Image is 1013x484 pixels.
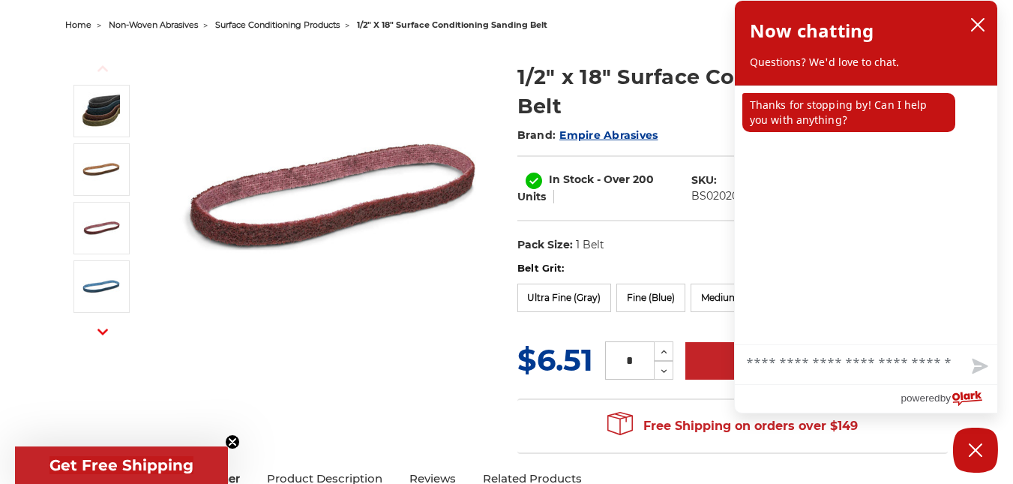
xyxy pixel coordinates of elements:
h1: 1/2" x 18" Surface Conditioning Sanding Belt [517,62,948,121]
div: Get Free ShippingClose teaser [15,446,228,484]
a: home [65,20,91,30]
a: surface conditioning products [215,20,340,30]
a: Empire Abrasives [559,128,658,142]
span: Units [517,190,546,203]
span: In Stock [549,173,594,186]
button: close chatbox [966,14,990,36]
span: by [940,389,951,407]
img: Surface Conditioning Sanding Belts [178,47,478,347]
dd: 1 Belt [576,237,604,253]
button: Close teaser [225,434,240,449]
span: Brand: [517,128,556,142]
button: Close Chatbox [953,428,998,473]
a: non-woven abrasives [109,20,198,30]
dt: Pack Size: [517,237,573,253]
label: Belt Grit: [517,261,948,276]
img: 1/2"x18" Coarse Surface Conditioning Belt [82,151,120,188]
p: Thanks for stopping by! Can I help you with anything? [742,93,955,132]
div: chat [735,86,997,344]
span: 1/2" x 18" surface conditioning sanding belt [357,20,547,30]
button: Send message [960,350,997,384]
img: 1/2"x18" Medium Surface Conditioning Belt [82,209,120,247]
span: 200 [633,173,654,186]
dd: BS02020 [691,188,739,204]
span: - Over [597,173,630,186]
span: $6.51 [517,341,593,378]
img: Surface Conditioning Sanding Belts [82,92,120,130]
span: powered [901,389,940,407]
span: Get Free Shipping [49,456,193,474]
dt: SKU: [691,173,717,188]
img: 1/2"x18" Fine Surface Conditioning Belt [82,268,120,305]
p: Questions? We'd love to chat. [750,55,982,70]
a: Powered by Olark [901,385,997,413]
span: Free Shipping on orders over $149 [607,411,858,441]
button: Next [85,316,121,348]
h2: Now chatting [750,16,874,46]
button: Previous [85,53,121,85]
